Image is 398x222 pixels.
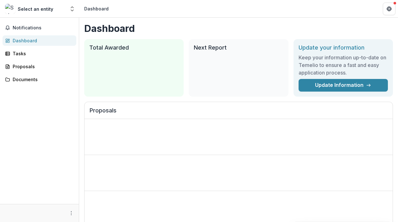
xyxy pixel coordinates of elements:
[299,54,388,76] h3: Keep your information up-to-date on Temelio to ensure a fast and easy application process.
[13,25,74,31] span: Notifications
[383,3,395,15] button: Get Help
[90,107,388,119] h2: Proposals
[13,63,71,70] div: Proposals
[299,79,388,92] a: Update Information
[3,74,76,85] a: Documents
[13,37,71,44] div: Dashboard
[3,35,76,46] a: Dashboard
[3,61,76,72] a: Proposals
[299,44,388,51] h2: Update your information
[3,23,76,33] button: Notifications
[89,44,179,51] h2: Total Awarded
[82,4,111,13] nav: breadcrumb
[13,76,71,83] div: Documents
[84,5,109,12] div: Dashboard
[5,4,15,14] img: Select an entity
[68,3,77,15] button: Open entity switcher
[3,48,76,59] a: Tasks
[194,44,283,51] h2: Next Report
[84,23,393,34] h1: Dashboard
[13,50,71,57] div: Tasks
[18,6,53,12] div: Select an entity
[67,209,75,217] button: More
